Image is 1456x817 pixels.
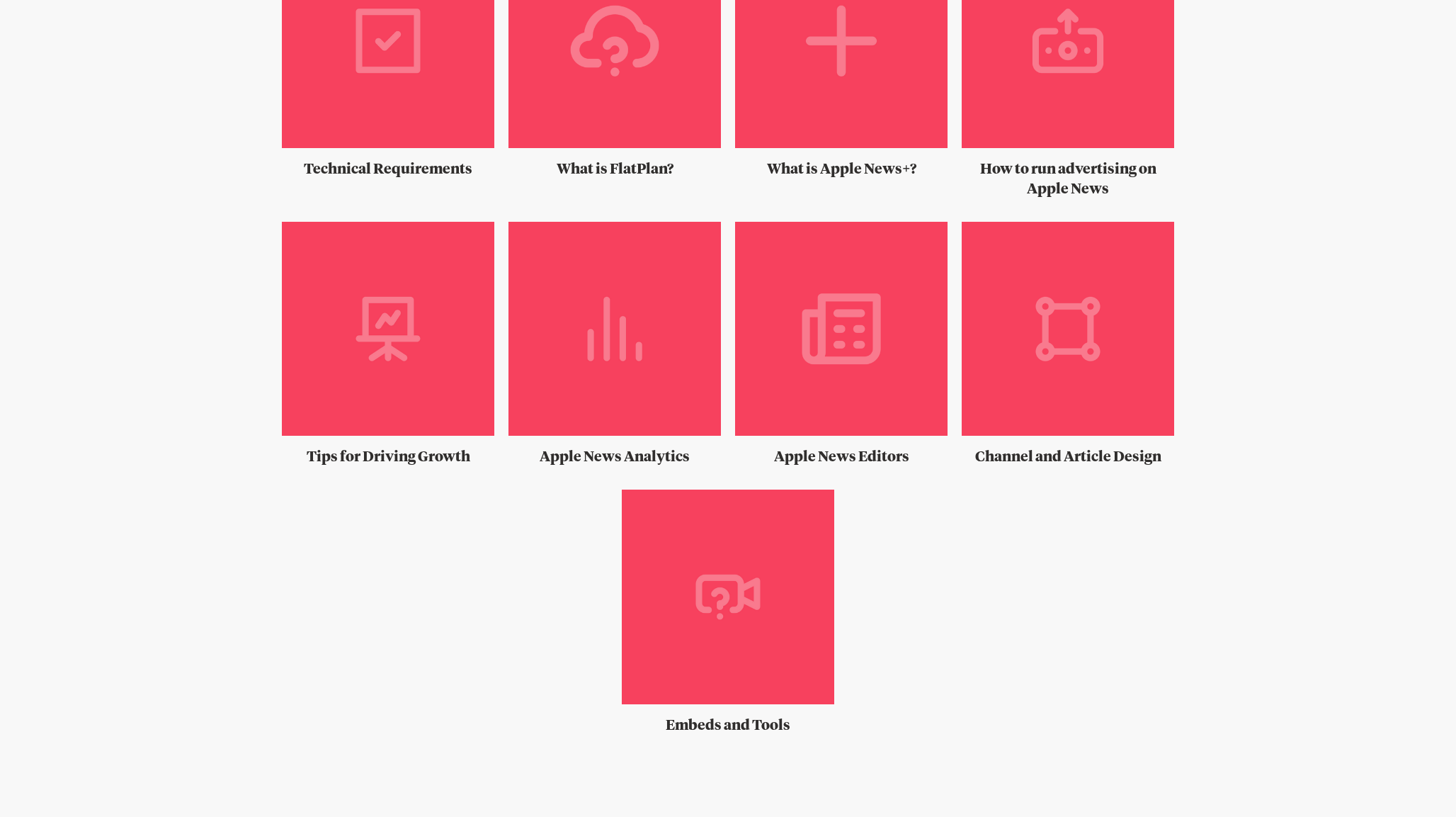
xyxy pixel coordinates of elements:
h2: Channel and Article Design [962,447,1174,467]
a: Apple News Analytics [508,222,721,467]
h2: Technical Requirements [282,159,494,179]
h2: Embeds and Tools [622,716,834,736]
h2: What is FlatPlan? [508,159,721,179]
a: Embeds and Tools [622,490,834,735]
a: Apple News Editors [735,222,948,467]
h2: Apple News Editors [735,447,948,467]
h2: How to run advertising on Apple News [962,159,1174,199]
h2: What is Apple News+? [735,159,948,179]
a: Tips for Driving Growth [282,222,494,467]
a: Channel and Article Design [962,222,1174,467]
h2: Apple News Analytics [508,447,721,467]
h2: Tips for Driving Growth [282,447,494,467]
